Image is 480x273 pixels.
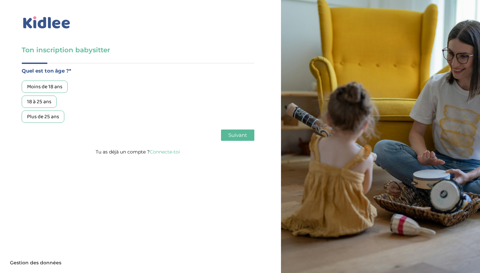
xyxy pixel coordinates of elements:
div: Moins de 18 ans [22,81,68,93]
label: Quel est ton âge ?* [22,67,254,75]
button: Gestion des données [6,256,65,270]
span: Gestion des données [10,260,61,266]
div: Plus de 25 ans [22,111,64,123]
span: Suivant [228,132,247,138]
button: Précédent [22,130,53,141]
h3: Ton inscription babysitter [22,45,254,55]
a: Connecte-toi [150,149,180,155]
p: Tu as déjà un compte ? [22,147,254,156]
img: logo_kidlee_bleu [22,15,72,30]
div: 18 à 25 ans [22,96,57,108]
button: Suivant [221,130,254,141]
